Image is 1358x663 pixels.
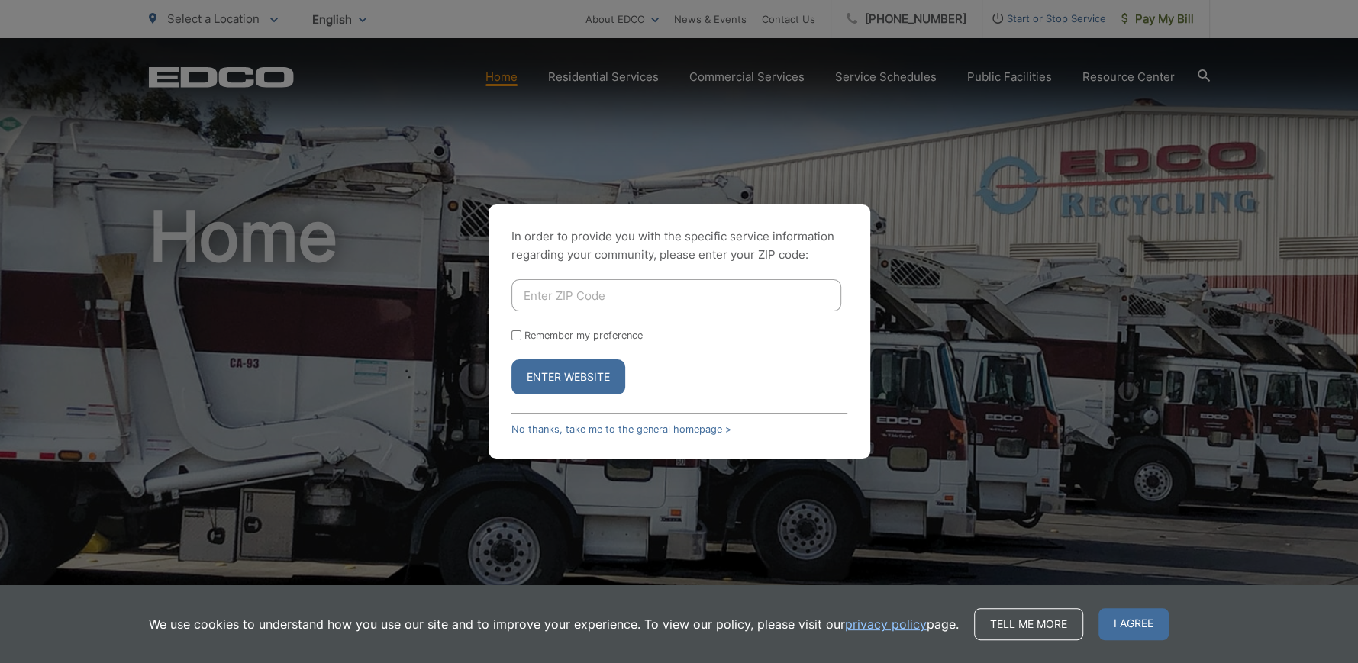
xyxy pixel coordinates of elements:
button: Enter Website [511,359,625,394]
a: privacy policy [845,615,927,633]
input: Enter ZIP Code [511,279,841,311]
span: I agree [1098,608,1169,640]
a: No thanks, take me to the general homepage > [511,423,731,435]
p: We use cookies to understand how you use our site and to improve your experience. To view our pol... [149,615,959,633]
p: In order to provide you with the specific service information regarding your community, please en... [511,227,847,264]
a: Tell me more [974,608,1083,640]
label: Remember my preference [524,330,643,341]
